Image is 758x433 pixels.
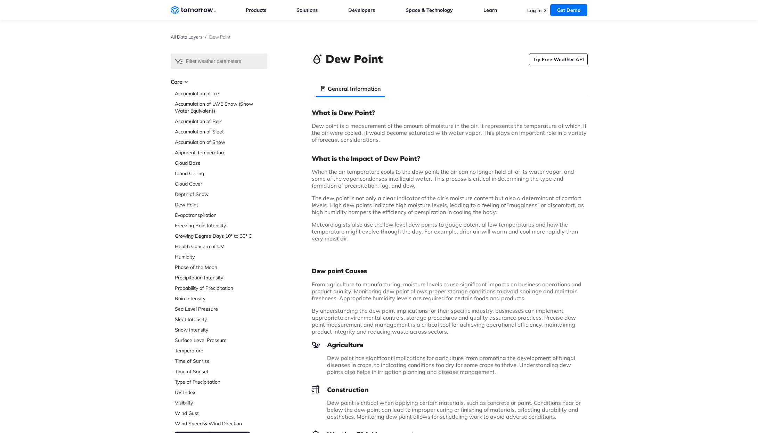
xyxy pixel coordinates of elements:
a: Humidity [175,253,267,260]
a: Probability of Precipitation [175,285,267,292]
a: Space & Technology [406,7,453,13]
a: Wind Gust [175,410,267,417]
a: Growing Degree Days 10° to 30° C [175,232,267,239]
p: From agriculture to manufacturing, moisture levels cause significant impacts on business operatio... [312,281,588,302]
li: General Information [316,80,385,97]
h3: What is the Impact of Dew Point? [312,154,588,163]
h1: Dew Point [326,51,383,66]
a: All Data Layers [171,34,202,40]
a: Temperature [175,347,267,354]
p: By understanding the dew point implications for their specific industry, businesses can implement... [312,307,588,335]
a: Cloud Cover [175,180,267,187]
span: Dew Point [209,34,230,40]
p: When the air temperature cools to the dew point, the air can no longer hold all of its water vapo... [312,168,588,189]
a: Time of Sunset [175,368,267,375]
p: Dew point is critical when applying certain materials, such as concrete or paint. Conditions near... [327,399,588,420]
p: Dew point has significant implications for agriculture, from promoting the development of fungal ... [327,354,588,375]
h2: Dew point Causes [312,267,588,275]
h3: What is Dew Point? [312,108,588,117]
a: Health Concern of UV [175,243,267,250]
a: Snow Intensity [175,326,267,333]
p: Meteorologists also use the low level dew points to gauge potential low temperatures and how the ... [312,221,588,242]
p: Dew point is a measurement of the amount of moisture in the air. It represents the temperature at... [312,122,588,143]
a: Log In [527,7,541,14]
a: Home link [171,5,216,15]
a: Accumulation of Ice [175,90,267,97]
a: Type of Precipitation [175,378,267,385]
a: Time of Sunrise [175,358,267,365]
a: Solutions [296,7,318,13]
a: Accumulation of LWE Snow (Snow Water Equivalent) [175,100,267,114]
h3: Core [171,77,267,86]
h3: General Information [328,84,381,93]
a: Accumulation of Snow [175,139,267,146]
a: Developers [348,7,375,13]
a: Accumulation of Sleet [175,128,267,135]
input: Filter weather parameters [171,54,267,69]
a: Sea Level Pressure [175,305,267,312]
span: / [205,34,206,40]
a: Apparent Temperature [175,149,267,156]
a: Try Free Weather API [529,54,588,65]
h3: Construction [312,385,588,394]
a: Learn [483,7,497,13]
a: Freezing Rain Intensity [175,222,267,229]
h3: Agriculture [312,341,588,349]
a: Depth of Snow [175,191,267,198]
a: Cloud Base [175,160,267,166]
a: Products [246,7,266,13]
a: Wind Speed & Wind Direction [175,420,267,427]
p: The dew point is not only a clear indicator of the air’s moisture content but also a determinant ... [312,195,588,215]
a: Dew Point [175,201,267,208]
a: Visibility [175,399,267,406]
a: Surface Level Pressure [175,337,267,344]
a: Get Demo [550,4,587,16]
a: Sleet Intensity [175,316,267,323]
a: Precipitation Intensity [175,274,267,281]
a: Rain Intensity [175,295,267,302]
a: Accumulation of Rain [175,118,267,125]
a: Phase of the Moon [175,264,267,271]
a: UV Index [175,389,267,396]
a: Evapotranspiration [175,212,267,219]
a: Cloud Ceiling [175,170,267,177]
